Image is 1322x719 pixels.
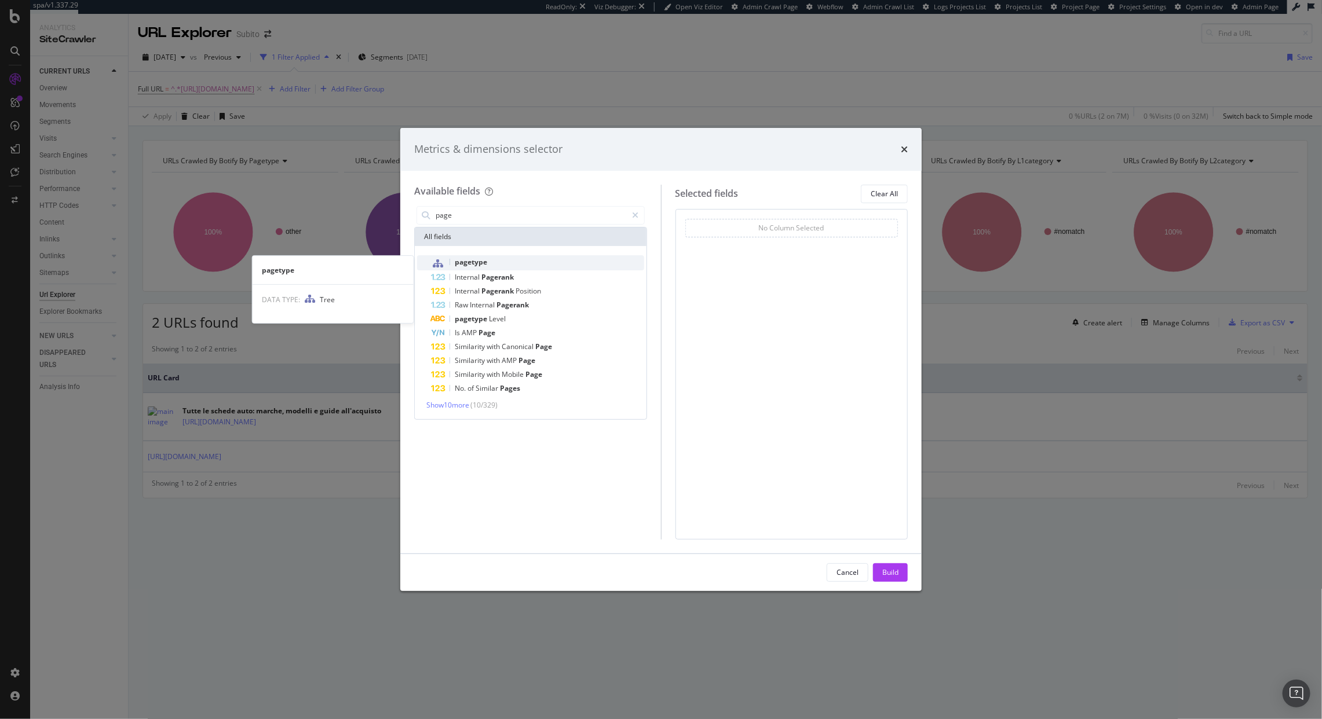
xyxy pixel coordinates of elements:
span: Similarity [455,355,487,365]
div: Clear All [871,189,898,199]
div: All fields [415,228,647,246]
span: with [487,342,502,351]
div: Available fields [414,185,480,197]
span: ( 10 / 329 ) [470,400,498,410]
span: Pages [500,383,520,393]
span: Similarity [455,369,487,379]
span: with [487,355,502,365]
span: Show 10 more [426,400,469,410]
button: Clear All [861,185,908,203]
span: Internal [455,286,481,296]
span: Internal [470,300,496,310]
span: Position [516,286,541,296]
span: Page [535,342,552,351]
span: Pagerank [481,272,514,282]
span: Similarity [455,342,487,351]
div: modal [400,128,922,591]
div: Selected fields [675,187,739,200]
div: No Column Selected [759,223,824,233]
span: Raw [455,300,470,310]
span: AMP [502,355,518,365]
span: Pagerank [496,300,529,310]
div: times [901,142,908,157]
span: No. [455,383,468,393]
span: AMP [462,328,479,338]
button: Cancel [827,563,868,582]
div: Build [882,567,899,577]
span: Canonical [502,342,535,351]
span: Pagerank [481,286,516,296]
span: pagetype [455,257,487,267]
span: Is [455,328,462,338]
span: Level [489,314,506,324]
span: pagetype [455,314,489,324]
span: with [487,369,502,379]
span: Page [525,369,542,379]
div: Metrics & dimensions selector [414,142,563,157]
span: Mobile [502,369,525,379]
span: Internal [455,272,481,282]
span: Page [479,328,495,338]
div: pagetype [253,265,414,275]
input: Search by field name [434,207,627,224]
span: of [468,383,476,393]
button: Build [873,563,908,582]
div: Cancel [837,567,859,577]
span: Page [518,355,535,365]
span: Similar [476,383,500,393]
div: Open Intercom Messenger [1283,680,1310,707]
